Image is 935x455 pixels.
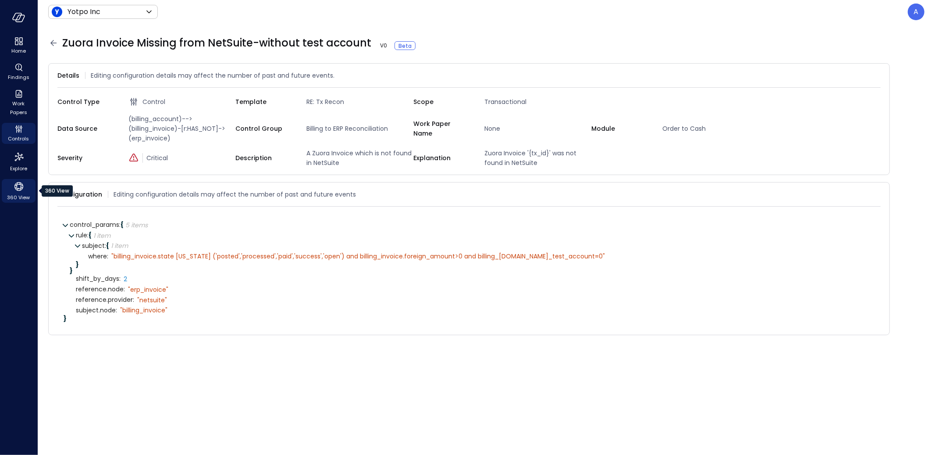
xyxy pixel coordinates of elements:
div: Critical [128,153,235,163]
span: Configuration [57,190,102,199]
span: Editing configuration details may affect the number of past and future events [114,190,356,199]
span: Work Papers [5,99,32,117]
span: Findings [8,73,29,82]
span: : [87,231,89,240]
span: : [107,252,108,261]
span: Home [11,47,26,55]
span: Details [57,71,79,80]
span: Explanation [413,153,470,163]
div: Assaf [908,4,924,20]
div: Controls [2,123,36,144]
span: control_params [70,220,121,229]
span: Severity [57,153,114,163]
span: Editing configuration details may affect the number of past and future events. [91,71,334,80]
span: Description [235,153,292,163]
p: A [914,7,919,17]
div: 1 item [111,243,128,249]
span: rule [76,231,89,240]
span: Scope [413,97,470,107]
span: Module [591,124,648,133]
span: { [121,220,124,229]
span: reference.provider [76,297,134,303]
span: Order to Cash [659,124,769,133]
span: Data Source [57,124,114,133]
div: " erp_invoice" [128,286,168,294]
div: Work Papers [2,88,36,118]
div: 360 View [2,179,36,203]
span: RE: Tx Recon [303,97,413,107]
span: V 0 [377,41,391,50]
span: Explore [10,164,27,173]
div: " netsuite" [137,296,167,304]
span: None [481,124,591,133]
span: { [89,231,92,240]
div: 1 item [93,233,110,239]
span: subject [82,241,106,250]
span: Control Group [235,124,292,133]
span: shift_by_days [76,276,121,282]
span: { [106,241,109,250]
span: Template [235,97,292,107]
span: : [119,220,121,229]
span: Controls [8,134,29,143]
div: " billing_invoice.state [US_STATE] ('posted','processed','paid','success','open') and billing_inv... [111,252,605,260]
div: Explore [2,149,36,174]
span: A Zuora Invoice which is not found in NetSuite [303,148,413,168]
span: Zuora Invoice Missing from NetSuite-without test account [62,36,416,50]
p: Yotpo Inc [68,7,100,17]
span: : [119,274,121,283]
span: reference.node [76,286,125,293]
span: : [124,285,125,294]
div: } [76,262,875,268]
div: " billing_invoice" [120,306,167,314]
span: where [88,253,108,260]
span: Transactional [481,97,591,107]
div: 5 items [125,222,148,228]
div: } [70,268,875,274]
span: Billing to ERP Reconciliation [303,124,413,133]
div: Control [128,97,235,107]
span: : [116,306,117,315]
span: (billing_account)-->(billing_invoice)-[r:HAS_NOT]->(erp_invoice) [125,114,235,143]
span: 2 [124,275,127,283]
div: } [64,315,875,322]
span: Zuora Invoice '{tx_id}' was not found in NetSuite [481,148,591,168]
span: 360 View [7,193,30,202]
span: : [133,295,134,304]
img: Icon [52,7,62,17]
div: Findings [2,61,36,82]
span: Work Paper Name [413,119,470,138]
span: Control Type [57,97,114,107]
div: Home [2,35,36,56]
span: subject.node [76,307,117,314]
span: : [105,241,106,250]
div: 360 View [42,185,73,197]
span: Beta [398,42,412,50]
